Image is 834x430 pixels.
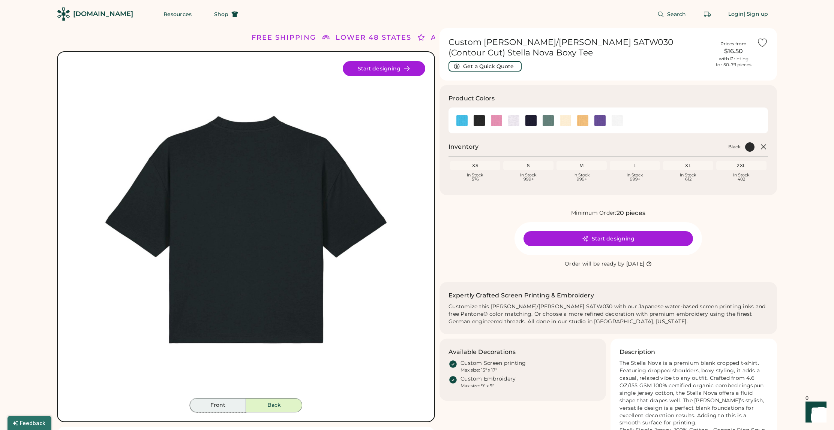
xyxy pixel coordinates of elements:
[648,7,695,22] button: Search
[525,115,537,126] img: French Navy Swatch Image
[205,7,247,22] button: Shop
[456,115,468,126] div: Aqua Blue
[474,115,485,126] img: Black Swatch Image
[491,115,502,126] div: Bubble Pink
[744,10,768,18] div: | Sign up
[343,61,425,76] button: Start designing
[460,375,516,383] div: Custom Embroidery
[190,398,246,412] button: Front
[448,348,516,357] h3: Available Decorations
[616,209,645,218] div: 20 pieces
[718,173,765,181] div: In Stock 402
[626,260,645,268] div: [DATE]
[558,163,605,169] div: M
[560,115,571,126] div: Natural Raw
[508,115,519,126] img: Cool Heather Grey Swatch Image
[720,41,747,47] div: Prices from
[505,173,552,181] div: In Stock 999+
[558,173,605,181] div: In Stock 999+
[73,9,133,19] div: [DOMAIN_NAME]
[525,115,537,126] div: French Navy
[77,61,415,398] img: SATW030 - Black Back Image
[460,367,497,373] div: Max size: 15" x 17"
[505,163,552,169] div: S
[491,115,502,126] img: Bubble Pink Swatch Image
[611,163,658,169] div: L
[798,396,831,429] iframe: Front Chat
[448,61,522,72] button: Get a Quick Quote
[718,163,765,169] div: 2XL
[523,231,693,246] button: Start designing
[577,115,588,126] img: Nispero Swatch Image
[716,56,751,68] div: with Printing for 50-79 pieces
[77,61,415,398] div: SATW030 Style Image
[543,115,554,126] img: Green Bay Swatch Image
[728,10,744,18] div: Login
[451,173,499,181] div: In Stock 576
[612,115,623,126] img: White Swatch Image
[246,398,302,412] button: Back
[336,33,411,43] div: LOWER 48 STATES
[612,115,623,126] div: White
[474,115,485,126] div: Black
[252,33,316,43] div: FREE SHIPPING
[667,12,686,17] span: Search
[715,47,752,56] div: $16.50
[508,115,519,126] div: Cool Heather Grey
[664,163,712,169] div: XL
[619,348,655,357] h3: Description
[448,303,768,325] div: Customize this [PERSON_NAME]/[PERSON_NAME] SATW030 with our Japanese water-based screen printing ...
[456,115,468,126] img: Aqua Blue Swatch Image
[451,163,499,169] div: XS
[214,12,228,17] span: Shop
[611,173,658,181] div: In Stock 999+
[460,360,526,367] div: Custom Screen printing
[664,173,712,181] div: In Stock 612
[448,142,478,151] h2: Inventory
[728,144,741,150] div: Black
[154,7,201,22] button: Resources
[460,383,494,389] div: Max size: 9" x 9"
[594,115,606,126] div: Purple Love
[577,115,588,126] div: Nispero
[594,115,606,126] img: Purple Love Swatch Image
[448,94,495,103] h3: Product Colors
[448,37,710,58] h1: Custom [PERSON_NAME]/[PERSON_NAME] SATW030 (Contour Cut) Stella Nova Boxy Tee
[565,260,625,268] div: Order will be ready by
[571,209,616,217] div: Minimum Order:
[57,7,70,21] img: Rendered Logo - Screens
[560,115,571,126] img: Natural Raw Swatch Image
[448,291,594,300] h2: Expertly Crafted Screen Printing & Embroidery
[700,7,715,22] button: Retrieve an order
[431,33,483,43] div: ALL ORDERS
[543,115,554,126] div: Green Bay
